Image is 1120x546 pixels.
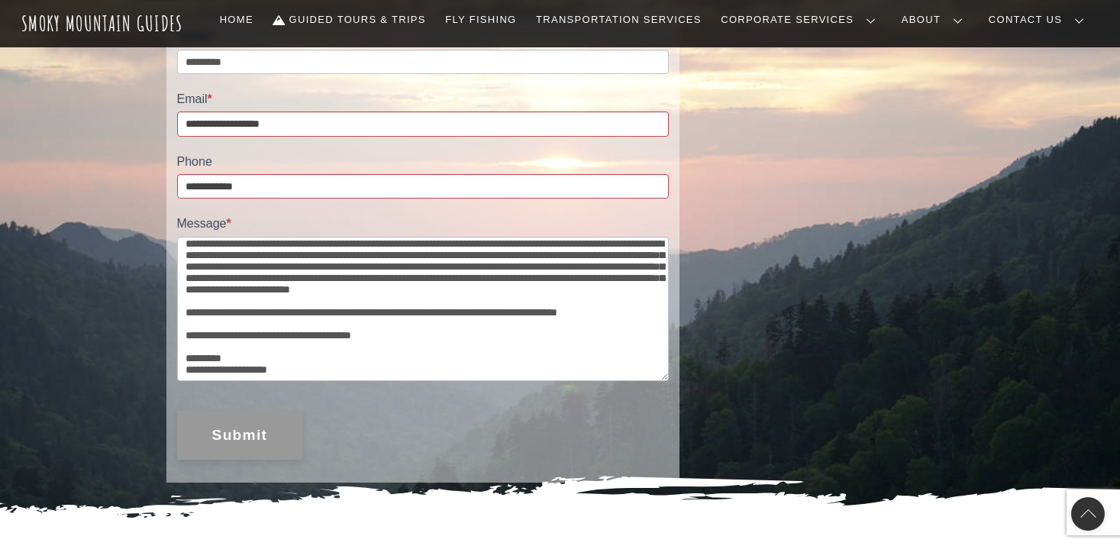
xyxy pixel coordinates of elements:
[177,411,303,460] button: Submit
[21,11,183,36] a: Smoky Mountain Guides
[715,4,888,36] a: Corporate Services
[896,4,975,36] a: About
[530,4,707,36] a: Transportation Services
[177,152,669,174] label: Phone
[983,4,1096,36] a: Contact Us
[177,89,669,111] label: Email
[214,4,260,36] a: Home
[439,4,522,36] a: Fly Fishing
[177,214,669,236] label: Message
[267,4,432,36] a: Guided Tours & Trips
